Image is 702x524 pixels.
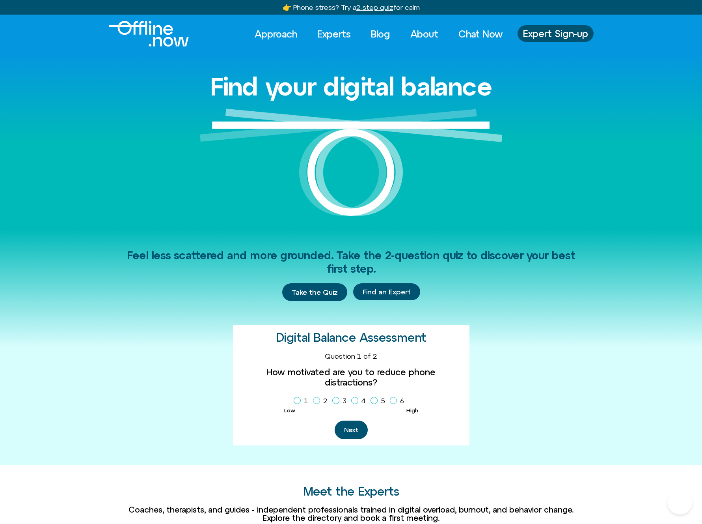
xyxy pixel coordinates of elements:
[403,25,445,43] a: About
[353,283,420,301] a: Find an Expert
[127,249,575,275] span: Feel less scattered and more grounded. Take the 2-question quiz to discover your best first step.
[127,485,576,498] h2: Meet the Experts
[239,352,463,439] form: Homepage Sign Up
[406,407,418,414] span: High
[667,489,693,515] iframe: Botpress
[248,25,304,43] a: Approach
[239,352,463,361] div: Question 1 of 2
[282,283,347,301] a: Take the Quiz
[294,394,311,408] label: 1
[351,394,369,408] label: 4
[313,394,331,408] label: 2
[363,288,411,296] span: Find an Expert
[210,73,492,100] h1: Find your digital balance
[284,407,295,414] span: Low
[364,25,397,43] a: Blog
[371,394,388,408] label: 5
[451,25,510,43] a: Chat Now
[518,25,594,42] a: Expert Sign-up
[283,3,420,11] a: 👉 Phone stress? Try a2-step quizfor calm
[200,109,503,229] img: Graphic of a white circle with a white line balancing on top to represent balance.
[523,28,588,39] span: Expert Sign-up
[390,394,407,408] label: 6
[276,331,426,344] h2: Digital Balance Assessment
[310,25,358,43] a: Experts
[128,505,574,522] span: Coaches, therapists, and guides - independent professionals trained in digital overload, burnout,...
[335,421,368,439] button: Next
[332,394,350,408] label: 3
[109,21,189,47] img: Offline.Now logo in white. Text of the words offline.now with a line going through the "O"
[248,25,510,43] nav: Menu
[353,283,420,301] div: Find an Expert
[239,367,463,388] label: How motivated are you to reduce phone distractions?
[109,21,175,47] div: Logo
[356,3,393,11] u: 2-step quiz
[292,288,338,297] span: Take the Quiz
